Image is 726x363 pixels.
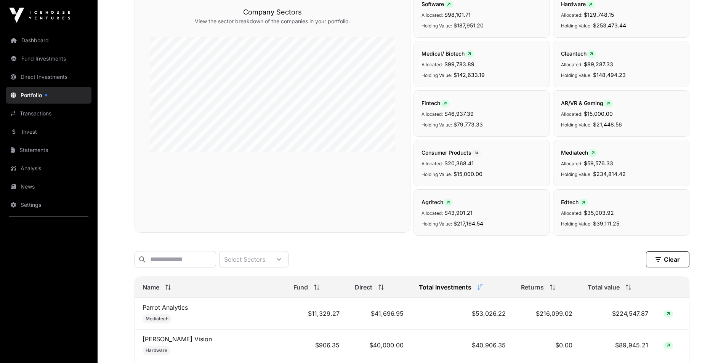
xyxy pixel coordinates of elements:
span: Holding Value: [561,221,591,227]
span: $99,783.89 [444,61,474,67]
span: Allocated: [421,111,443,117]
span: $21,448.56 [593,121,622,128]
td: $89,945.21 [580,329,656,361]
span: Holding Value: [561,171,591,177]
span: $15,000.00 [584,110,613,117]
a: Analysis [6,160,91,177]
h3: Company Sectors [150,7,395,18]
a: Settings [6,197,91,213]
span: Allocated: [421,161,443,166]
span: $20,368.41 [444,160,474,166]
span: AR/VR & Gaming [561,100,613,106]
td: $53,026.22 [411,298,513,329]
span: Holding Value: [421,122,452,128]
td: $216,099.02 [513,298,580,329]
td: $224,547.87 [580,298,656,329]
span: Total value [588,283,620,292]
span: $39,111.25 [593,220,619,227]
span: Holding Value: [561,122,591,128]
span: Hardware [146,347,167,353]
span: $46,937.39 [444,110,474,117]
span: Holding Value: [421,171,452,177]
span: $43,901.21 [444,209,473,216]
a: Invest [6,123,91,140]
td: $0.00 [513,329,580,361]
button: Clear [646,251,689,267]
a: Parrot Analytics [143,304,188,311]
span: Consumer Products [421,149,481,156]
span: Total Investments [419,283,471,292]
span: Holding Value: [561,23,591,29]
span: $234,814.42 [593,171,626,177]
span: Allocated: [421,12,443,18]
a: Fund Investments [6,50,91,67]
a: Portfolio [6,87,91,104]
a: Direct Investments [6,69,91,85]
a: [PERSON_NAME] Vision [143,335,212,343]
span: Allocated: [561,161,582,166]
td: $40,000.00 [347,329,411,361]
span: $98,101.71 [444,11,471,18]
span: $79,773.33 [454,121,483,128]
span: Allocated: [561,12,582,18]
span: $129,748.15 [584,11,614,18]
span: Medical/ Biotech [421,50,474,57]
a: News [6,178,91,195]
span: Direct [355,283,372,292]
span: Holding Value: [421,72,452,78]
a: Transactions [6,105,91,122]
span: Holding Value: [421,221,452,227]
span: Fintech [421,100,450,106]
a: Statements [6,142,91,158]
span: $187,951.20 [454,22,484,29]
span: Edtech [561,199,588,205]
td: $11,329.27 [286,298,347,329]
span: Holding Value: [421,23,452,29]
span: Allocated: [421,62,443,67]
span: Cleantech [561,50,596,57]
td: $906.35 [286,329,347,361]
span: Software [421,1,454,7]
span: Allocated: [561,210,582,216]
p: View the sector breakdown of the companies in your portfolio. [150,18,395,25]
span: Hardware [561,1,595,7]
span: $217,164.54 [454,220,483,227]
td: $41,696.95 [347,298,411,329]
span: $35,003.92 [584,209,614,216]
span: $15,000.00 [454,171,482,177]
iframe: Chat Widget [688,326,726,363]
span: Allocated: [421,210,443,216]
span: Agritech [421,199,453,205]
span: Mediatech [146,316,168,322]
span: Name [143,283,159,292]
span: $89,287.33 [584,61,613,67]
img: Icehouse Ventures Logo [9,8,70,23]
div: Select Sectors [220,251,270,267]
span: Returns [521,283,544,292]
span: Fund [293,283,308,292]
span: Mediatech [561,149,598,156]
span: Holding Value: [561,72,591,78]
a: Dashboard [6,32,91,49]
span: Allocated: [561,111,582,117]
span: $142,633.19 [454,72,485,78]
span: $148,494.23 [593,72,626,78]
span: $59,576.33 [584,160,613,166]
span: $253,473.44 [593,22,626,29]
td: $40,906.35 [411,329,513,361]
span: Allocated: [561,62,582,67]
